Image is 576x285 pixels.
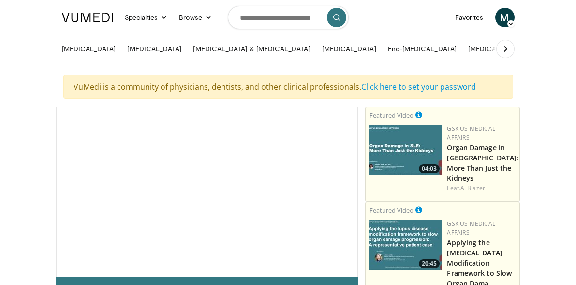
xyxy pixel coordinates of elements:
img: VuMedi Logo [62,13,113,22]
a: GSK US Medical Affairs [447,125,495,142]
span: 04:03 [419,164,440,173]
a: A. Blazer [460,184,485,192]
img: e91ec583-8f54-4b52-99b4-be941cf021de.png.150x105_q85_crop-smart_upscale.jpg [369,125,442,175]
span: 20:45 [419,259,440,268]
a: Specialties [119,8,174,27]
div: VuMedi is a community of physicians, dentists, and other clinical professionals. [63,75,513,99]
small: Featured Video [369,111,414,120]
a: 04:03 [369,125,442,175]
a: M [495,8,515,27]
input: Search topics, interventions [228,6,349,29]
a: [MEDICAL_DATA] [316,39,382,59]
a: [MEDICAL_DATA] [121,39,187,59]
img: 9b11da17-84cb-43c8-bb1f-86317c752f50.png.150x105_q85_crop-smart_upscale.jpg [369,220,442,270]
a: [MEDICAL_DATA] [462,39,528,59]
a: Browse [173,8,218,27]
a: 20:45 [369,220,442,270]
a: [MEDICAL_DATA] & [MEDICAL_DATA] [187,39,316,59]
small: Featured Video [369,206,414,215]
a: End-[MEDICAL_DATA] [382,39,462,59]
video-js: Video Player [57,107,358,277]
a: Click here to set your password [361,81,476,92]
a: [MEDICAL_DATA] [56,39,122,59]
a: GSK US Medical Affairs [447,220,495,237]
a: Organ Damage in [GEOGRAPHIC_DATA]: More Than Just the Kidneys [447,143,518,183]
div: Feat. [447,184,518,192]
a: Favorites [449,8,489,27]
